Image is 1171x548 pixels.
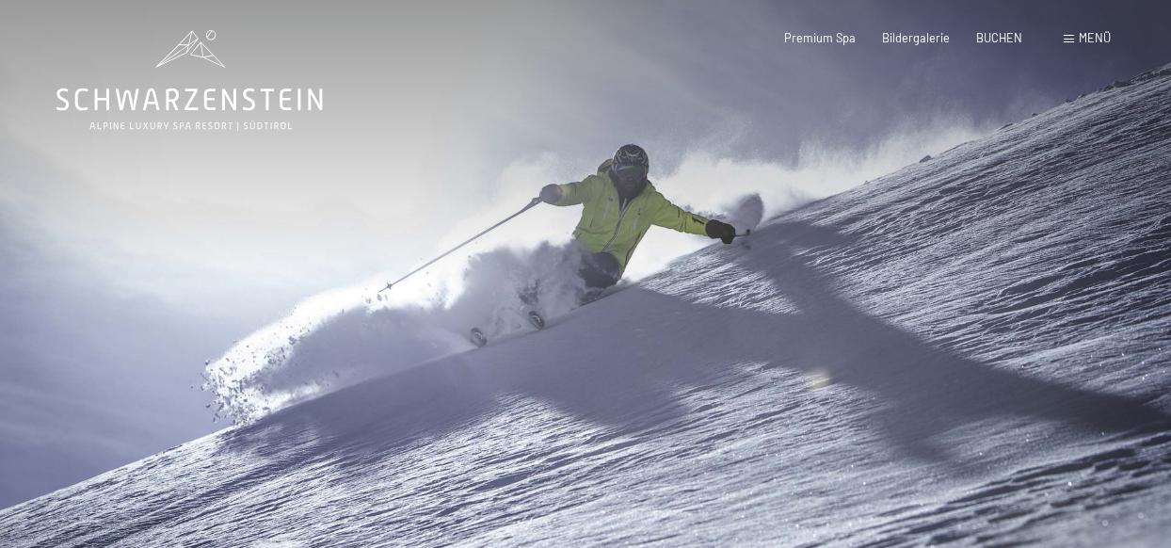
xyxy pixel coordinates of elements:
[976,30,1022,45] a: BUCHEN
[784,30,856,45] a: Premium Spa
[882,30,950,45] a: Bildergalerie
[1079,30,1111,45] span: Menü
